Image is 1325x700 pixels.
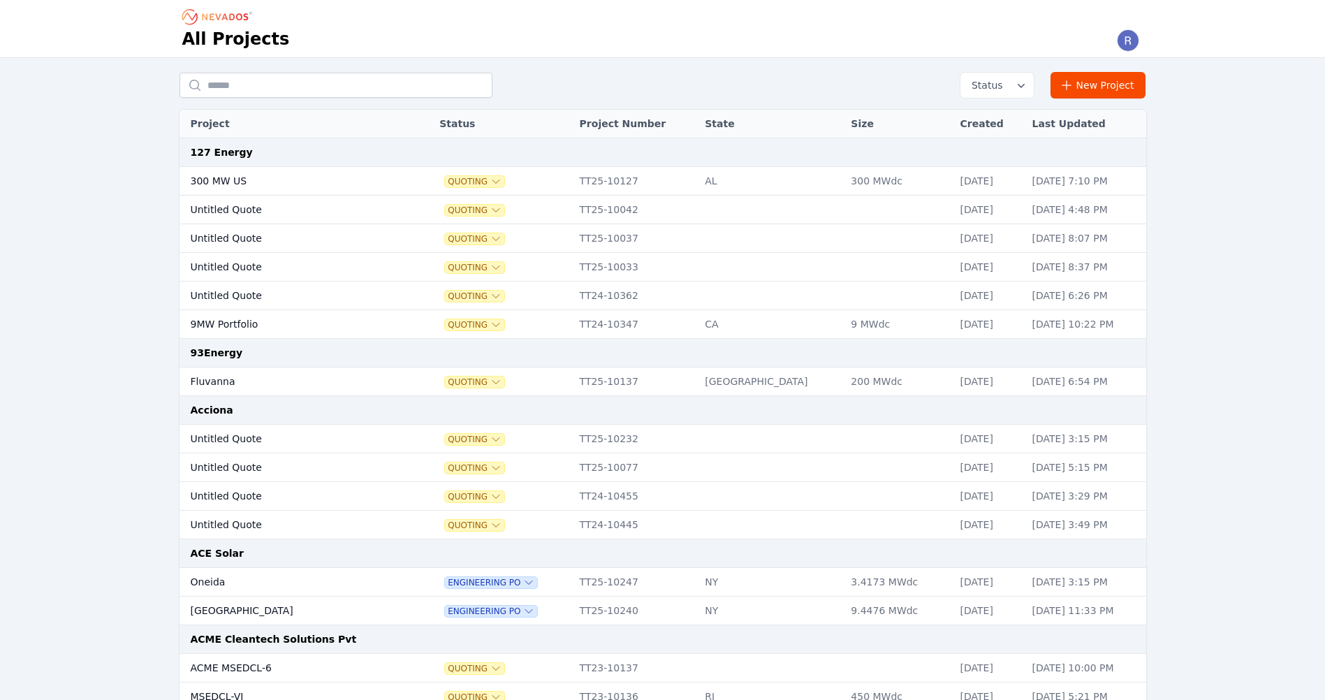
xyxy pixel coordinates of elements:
td: TT24-10455 [573,482,698,511]
td: [DATE] [953,482,1025,511]
td: [DATE] 11:33 PM [1025,597,1146,625]
td: TT24-10347 [573,310,698,339]
td: [GEOGRAPHIC_DATA] [180,597,398,625]
td: 300 MW US [180,167,398,196]
td: [DATE] [953,310,1025,339]
button: Quoting [445,205,504,216]
td: [DATE] [953,597,1025,625]
th: State [698,110,844,138]
button: Quoting [445,491,504,502]
td: [DATE] [953,196,1025,224]
td: [DATE] [953,654,1025,683]
td: TT24-10362 [573,282,698,310]
td: Untitled Quote [180,425,398,453]
td: TT25-10033 [573,253,698,282]
td: TT25-10137 [573,367,698,396]
button: Quoting [445,176,504,187]
button: Status [960,73,1034,98]
td: [DATE] 3:29 PM [1025,482,1146,511]
td: [DATE] 4:48 PM [1025,196,1146,224]
h1: All Projects [182,28,290,50]
button: Quoting [445,319,504,330]
button: Quoting [445,520,504,531]
button: Engineering PO [445,606,537,617]
td: [DATE] 8:37 PM [1025,253,1146,282]
td: [DATE] 10:22 PM [1025,310,1146,339]
td: ACE Solar [180,539,1146,568]
span: Engineering PO [445,577,537,588]
tr: Untitled QuoteQuotingTT25-10033[DATE][DATE] 8:37 PM [180,253,1146,282]
td: [DATE] 7:10 PM [1025,167,1146,196]
a: New Project [1051,72,1146,99]
td: NY [698,568,844,597]
button: Quoting [445,262,504,273]
img: Riley Caron [1117,29,1139,52]
tr: 9MW PortfolioQuotingTT24-10347CA9 MWdc[DATE][DATE] 10:22 PM [180,310,1146,339]
td: Untitled Quote [180,482,398,511]
td: CA [698,310,844,339]
th: Size [844,110,953,138]
td: TT25-10247 [573,568,698,597]
td: [DATE] [953,568,1025,597]
tr: Untitled QuoteQuotingTT25-10042[DATE][DATE] 4:48 PM [180,196,1146,224]
button: Quoting [445,291,504,302]
td: Untitled Quote [180,453,398,482]
td: Untitled Quote [180,196,398,224]
th: Last Updated [1025,110,1146,138]
td: 200 MWdc [844,367,953,396]
td: [DATE] 3:15 PM [1025,425,1146,453]
td: [DATE] [953,167,1025,196]
td: 3.4173 MWdc [844,568,953,597]
td: AL [698,167,844,196]
td: Untitled Quote [180,253,398,282]
td: [DATE] 8:07 PM [1025,224,1146,253]
td: [DATE] [953,224,1025,253]
td: Fluvanna [180,367,398,396]
button: Quoting [445,462,504,474]
tr: Untitled QuoteQuotingTT24-10362[DATE][DATE] 6:26 PM [180,282,1146,310]
td: [GEOGRAPHIC_DATA] [698,367,844,396]
td: [DATE] [953,425,1025,453]
td: TT25-10127 [573,167,698,196]
tr: ACME MSEDCL-6QuotingTT23-10137[DATE][DATE] 10:00 PM [180,654,1146,683]
button: Quoting [445,663,504,674]
td: 9 MWdc [844,310,953,339]
td: 127 Energy [180,138,1146,167]
td: Untitled Quote [180,282,398,310]
td: [DATE] 5:15 PM [1025,453,1146,482]
th: Project Number [573,110,698,138]
span: Status [966,78,1003,92]
span: Quoting [445,233,504,245]
td: Oneida [180,568,398,597]
tr: Untitled QuoteQuotingTT25-10077[DATE][DATE] 5:15 PM [180,453,1146,482]
tr: FluvannaQuotingTT25-10137[GEOGRAPHIC_DATA]200 MWdc[DATE][DATE] 6:54 PM [180,367,1146,396]
tr: OneidaEngineering POTT25-10247NY3.4173 MWdc[DATE][DATE] 3:15 PM [180,568,1146,597]
td: TT25-10232 [573,425,698,453]
td: TT25-10042 [573,196,698,224]
td: ACME Cleantech Solutions Pvt [180,625,1146,654]
td: NY [698,597,844,625]
td: TT24-10445 [573,511,698,539]
td: [DATE] 3:15 PM [1025,568,1146,597]
button: Quoting [445,377,504,388]
td: Untitled Quote [180,511,398,539]
nav: Breadcrumb [182,6,256,28]
tr: [GEOGRAPHIC_DATA]Engineering POTT25-10240NY9.4476 MWdc[DATE][DATE] 11:33 PM [180,597,1146,625]
th: Project [180,110,398,138]
td: TT25-10077 [573,453,698,482]
td: Untitled Quote [180,224,398,253]
td: TT25-10240 [573,597,698,625]
td: TT23-10137 [573,654,698,683]
tr: 300 MW USQuotingTT25-10127AL300 MWdc[DATE][DATE] 7:10 PM [180,167,1146,196]
td: 9MW Portfolio [180,310,398,339]
td: 300 MWdc [844,167,953,196]
td: [DATE] [953,253,1025,282]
